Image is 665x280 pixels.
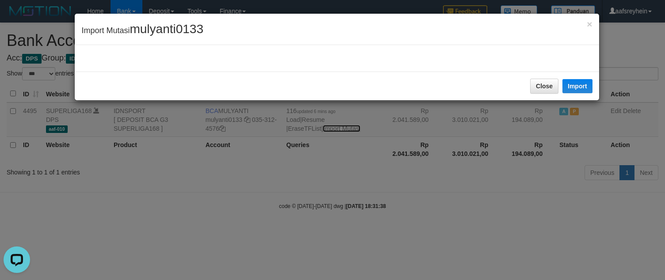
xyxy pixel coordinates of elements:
button: Open LiveChat chat widget [4,4,30,30]
span: Import Mutasi [81,26,203,35]
button: Import [562,79,592,93]
button: Close [587,19,592,29]
span: × [587,19,592,29]
button: Close [530,79,558,94]
span: mulyanti0133 [130,22,203,36]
